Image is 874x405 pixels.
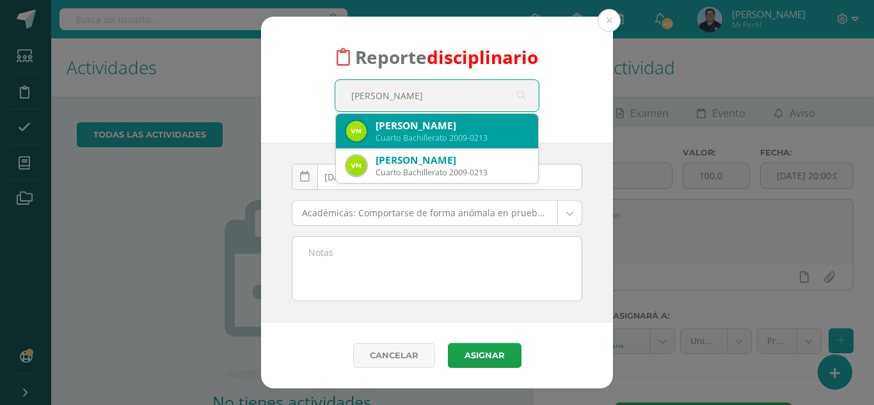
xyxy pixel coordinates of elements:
[376,154,528,167] div: [PERSON_NAME]
[598,9,621,32] button: Close (Esc)
[302,201,548,225] span: Académicas: Comportarse de forma anómala en pruebas o exámenes.
[355,45,538,69] span: Reporte
[292,201,582,225] a: Académicas: Comportarse de forma anómala en pruebas o exámenes.
[353,343,435,368] a: Cancelar
[346,121,367,141] img: 5d4f4f75997f86f07a70ca24e1922a41.png
[335,80,539,111] input: Busca un estudiante aquí...
[346,155,367,176] img: 5d4f4f75997f86f07a70ca24e1922a41.png
[448,343,521,368] button: Asignar
[376,167,528,178] div: Cuarto Bachillerato 2009-0213
[376,119,528,132] div: [PERSON_NAME]
[376,132,528,143] div: Cuarto Bachillerato 2009-0213
[427,45,538,69] font: disciplinario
